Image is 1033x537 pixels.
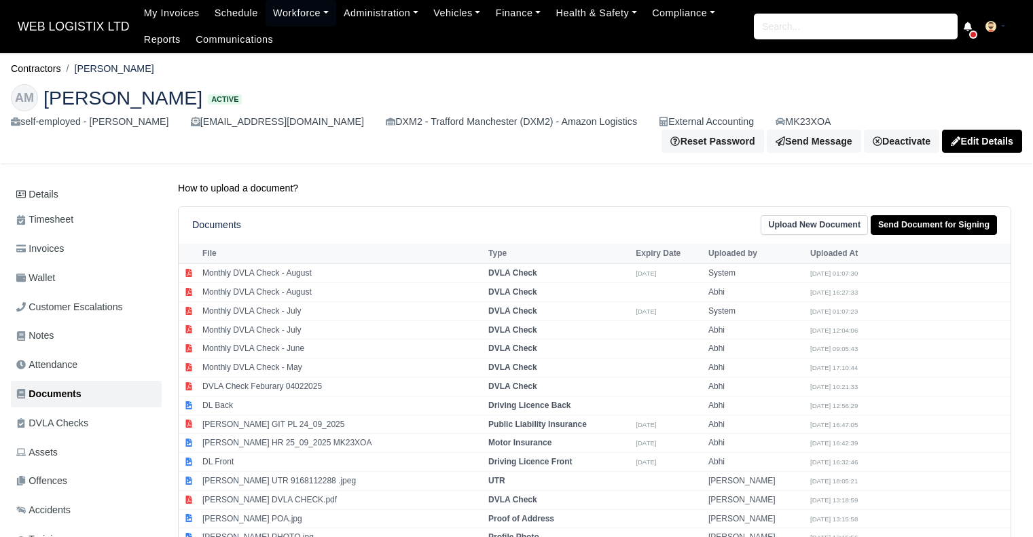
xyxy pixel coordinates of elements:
small: [DATE] 09:05:43 [810,345,858,352]
small: [DATE] 10:21:33 [810,383,858,390]
strong: Driving Licence Front [488,457,572,466]
td: Monthly DVLA Check - July [199,320,485,339]
small: [DATE] 01:07:23 [810,308,858,315]
small: [DATE] 12:56:29 [810,402,858,409]
div: AM [11,84,38,111]
small: [DATE] 13:18:59 [810,496,858,504]
a: Upload New Document [761,215,868,235]
td: [PERSON_NAME] [705,509,807,528]
strong: Proof of Address [488,514,554,523]
small: [DATE] 12:04:06 [810,327,858,334]
td: [PERSON_NAME] POA.jpg [199,509,485,528]
a: Contractors [11,63,61,74]
td: Abhi [705,283,807,302]
span: Wallet [16,270,55,286]
small: [DATE] [636,270,656,277]
td: [PERSON_NAME] HR 25_09_2025 MK23XOA [199,434,485,453]
td: [PERSON_NAME] GIT PL 24_09_2025 [199,415,485,434]
a: How to upload a document? [178,183,298,193]
a: Customer Escalations [11,294,162,320]
th: Expiry Date [632,244,705,264]
th: File [199,244,485,264]
span: Customer Escalations [16,299,123,315]
button: Reset Password [662,130,763,153]
td: Abhi [705,358,807,377]
small: [DATE] [636,308,656,315]
small: [DATE] [636,458,656,466]
td: Abhi [705,415,807,434]
strong: Driving Licence Back [488,401,570,410]
td: Abhi [705,377,807,396]
small: [DATE] 17:10:44 [810,364,858,371]
a: WEB LOGISTIX LTD [11,14,137,40]
a: Details [11,182,162,207]
a: Deactivate [864,130,939,153]
span: Active [208,94,242,105]
strong: Public Liability Insurance [488,420,587,429]
td: DVLA Check Feburary 04022025 [199,377,485,396]
strong: DVLA Check [488,306,537,316]
td: DL Back [199,396,485,415]
a: Communications [188,26,281,53]
strong: UTR [488,476,505,485]
td: [PERSON_NAME] [705,472,807,491]
td: [PERSON_NAME] UTR 9168112288 .jpeg [199,472,485,491]
strong: DVLA Check [488,344,537,353]
h6: Documents [192,219,241,231]
span: DVLA Checks [16,415,88,431]
td: Monthly DVLA Check - August [199,283,485,302]
div: self-employed - [PERSON_NAME] [11,114,169,130]
a: MK23XOA [776,114,831,130]
th: Uploaded by [705,244,807,264]
td: Abhi [705,453,807,472]
small: [DATE] 16:27:33 [810,289,858,296]
a: Wallet [11,265,162,291]
small: [DATE] 16:47:05 [810,421,858,428]
span: Invoices [16,241,64,257]
a: Documents [11,381,162,407]
td: Abhi [705,434,807,453]
td: Abhi [705,396,807,415]
small: [DATE] 16:42:39 [810,439,858,447]
a: Notes [11,322,162,349]
div: Azad Miah [1,73,1032,164]
div: [EMAIL_ADDRESS][DOMAIN_NAME] [191,114,364,130]
span: Offences [16,473,67,489]
small: [DATE] 16:32:46 [810,458,858,466]
a: DVLA Checks [11,410,162,437]
td: Monthly DVLA Check - June [199,339,485,358]
td: System [705,264,807,283]
td: Abhi [705,339,807,358]
a: Edit Details [942,130,1022,153]
span: Timesheet [16,212,73,227]
a: Invoices [11,236,162,262]
span: Accidents [16,502,71,518]
span: WEB LOGISTIX LTD [11,13,137,40]
span: Notes [16,328,54,344]
a: Send Message [767,130,861,153]
td: Monthly DVLA Check - August [199,264,485,283]
td: [PERSON_NAME] DVLA CHECK.pdf [199,490,485,509]
span: [PERSON_NAME] [43,88,202,107]
div: DXM2 - Trafford Manchester (DXM2) - Amazon Logistics [386,114,637,130]
strong: DVLA Check [488,382,537,391]
li: [PERSON_NAME] [61,61,154,77]
a: Send Document for Signing [871,215,997,235]
small: [DATE] 18:05:21 [810,477,858,485]
strong: DVLA Check [488,325,537,335]
a: Reports [137,26,188,53]
small: [DATE] [636,421,656,428]
span: Attendance [16,357,77,373]
small: [DATE] 13:15:58 [810,515,858,523]
td: Monthly DVLA Check - July [199,301,485,320]
th: Uploaded At [807,244,909,264]
td: Abhi [705,320,807,339]
a: Timesheet [11,206,162,233]
div: External Accounting [659,114,754,130]
td: Monthly DVLA Check - May [199,358,485,377]
th: Type [485,244,632,264]
strong: DVLA Check [488,363,537,372]
a: Offences [11,468,162,494]
span: Documents [16,386,81,402]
